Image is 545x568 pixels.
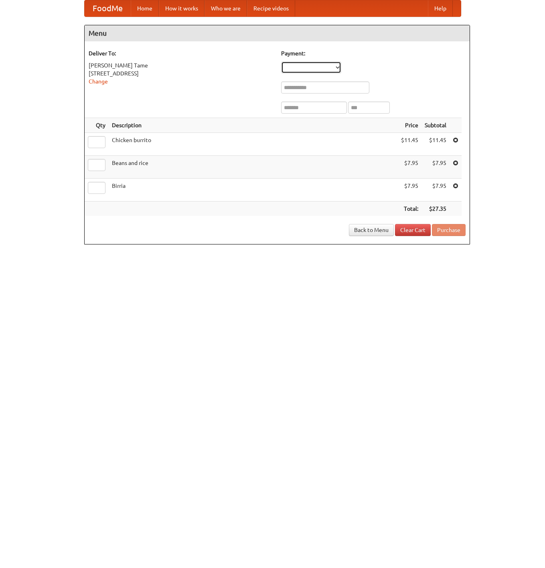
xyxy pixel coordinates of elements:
th: Price [398,118,421,133]
td: Birria [109,179,398,202]
a: Home [131,0,159,16]
td: $7.95 [398,156,421,179]
td: $11.45 [421,133,450,156]
a: Help [428,0,453,16]
td: $7.95 [398,179,421,202]
a: How it works [159,0,205,16]
th: Total: [398,202,421,216]
h5: Payment: [281,49,466,57]
h5: Deliver To: [89,49,273,57]
a: Who we are [205,0,247,16]
td: $7.95 [421,156,450,179]
th: Qty [85,118,109,133]
td: Beans and rice [109,156,398,179]
a: Clear Cart [395,224,431,236]
a: Change [89,78,108,85]
a: FoodMe [85,0,131,16]
h4: Menu [85,25,470,41]
th: $27.35 [421,202,450,216]
td: $7.95 [421,179,450,202]
th: Subtotal [421,118,450,133]
a: Back to Menu [349,224,394,236]
td: Chicken burrito [109,133,398,156]
button: Purchase [432,224,466,236]
div: [STREET_ADDRESS] [89,69,273,77]
td: $11.45 [398,133,421,156]
a: Recipe videos [247,0,295,16]
div: [PERSON_NAME] Tame [89,61,273,69]
th: Description [109,118,398,133]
